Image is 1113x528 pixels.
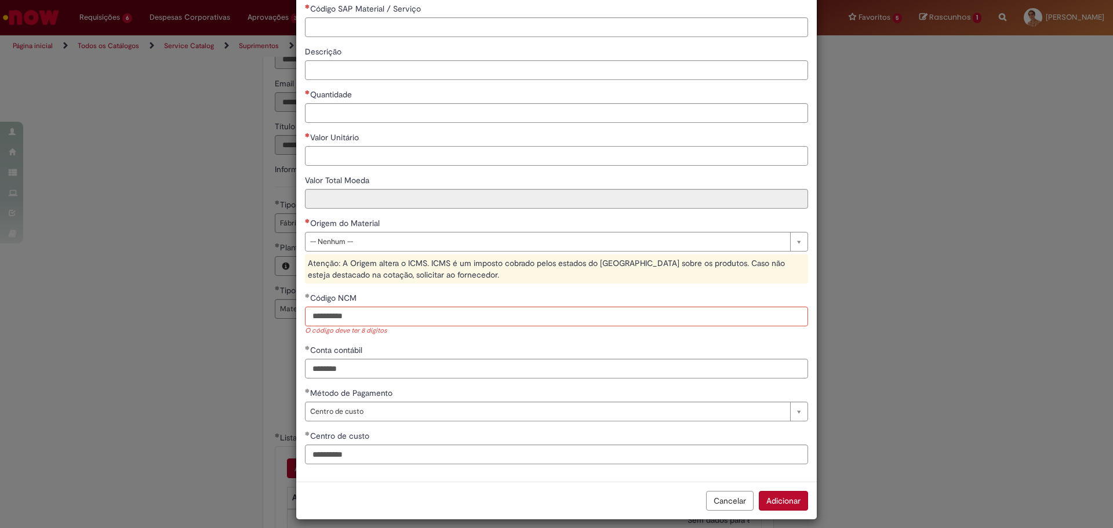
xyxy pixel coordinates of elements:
[310,345,365,355] span: Conta contábil
[310,89,354,100] span: Quantidade
[305,146,808,166] input: Valor Unitário
[310,402,784,421] span: Centro de custo
[706,491,754,511] button: Cancelar
[305,90,310,94] span: Necessários
[310,431,372,441] span: Centro de custo
[305,431,310,436] span: Obrigatório Preenchido
[305,60,808,80] input: Descrição
[305,359,808,378] input: Conta contábil
[310,3,423,14] span: Código SAP Material / Serviço
[305,388,310,393] span: Obrigatório Preenchido
[759,491,808,511] button: Adicionar
[310,218,382,228] span: Origem do Material
[305,133,310,137] span: Necessários
[310,132,361,143] span: Valor Unitário
[305,254,808,283] div: Atenção: A Origem altera o ICMS. ICMS é um imposto cobrado pelos estados do [GEOGRAPHIC_DATA] sob...
[310,293,359,303] span: Código NCM
[305,103,808,123] input: Quantidade
[305,175,372,185] span: Somente leitura - Valor Total Moeda
[310,232,784,251] span: -- Nenhum --
[305,345,310,350] span: Obrigatório Preenchido
[305,307,808,326] input: Código NCM
[305,189,808,209] input: Valor Total Moeda
[305,4,310,9] span: Necessários
[305,293,310,298] span: Obrigatório Preenchido
[305,17,808,37] input: Código SAP Material / Serviço
[305,46,344,57] span: Descrição
[305,445,808,464] input: Centro de custo
[305,326,808,336] div: O código deve ter 8 dígitos
[305,219,310,223] span: Necessários
[310,388,395,398] span: Método de Pagamento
